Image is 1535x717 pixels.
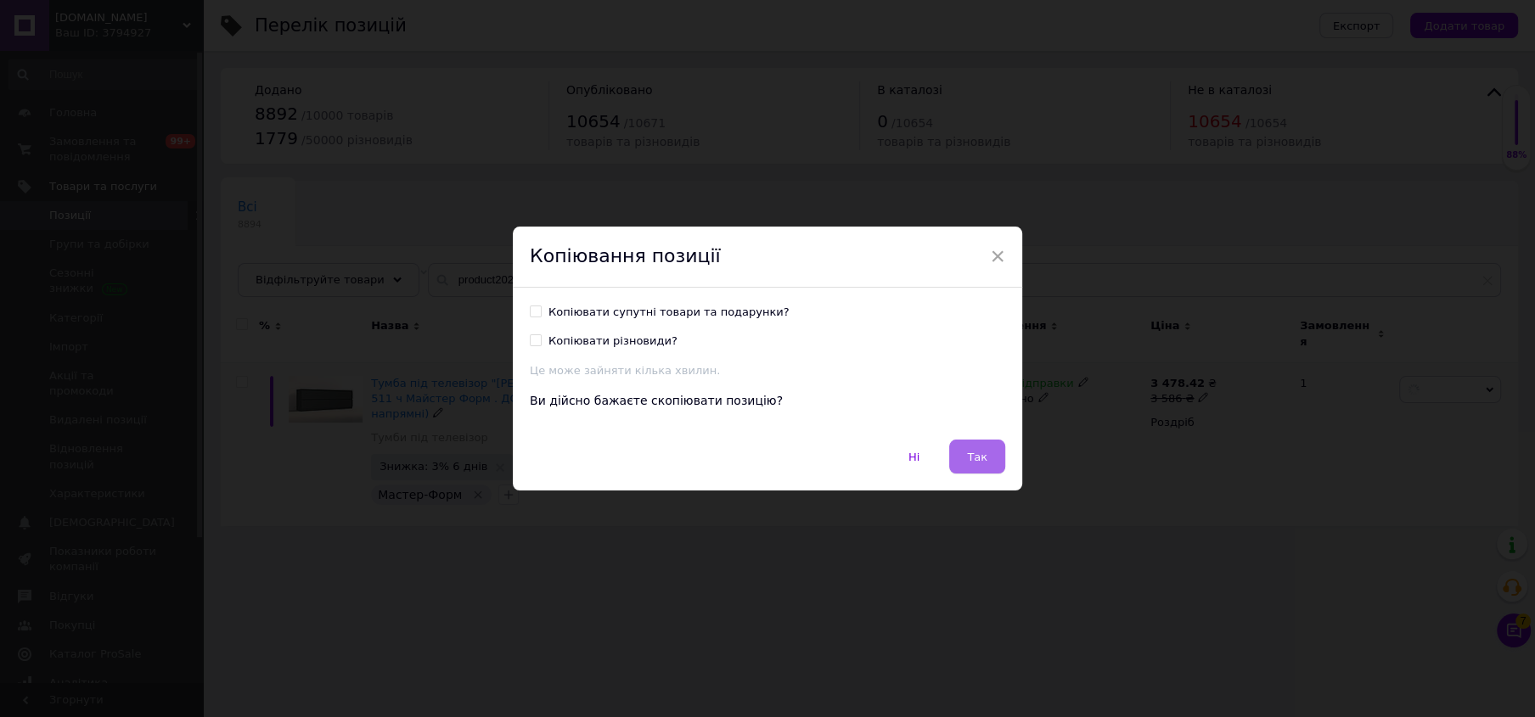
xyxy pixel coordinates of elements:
[949,440,1005,473] button: Так
[548,333,678,349] div: Копіювати різновиди?
[990,242,1005,271] span: ×
[530,364,720,377] span: Це може зайняти кілька хвилин.
[967,451,987,463] span: Так
[530,245,721,266] span: Копіювання позиції
[891,440,937,473] button: Ні
[548,305,790,320] div: Копіювати супутні товари та подарунки?
[530,393,1005,410] div: Ви дійсно бажаєте скопіювати позицію?
[908,451,919,463] span: Ні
